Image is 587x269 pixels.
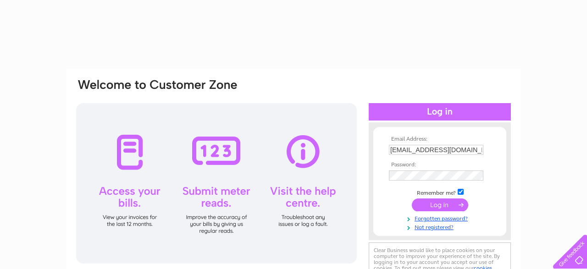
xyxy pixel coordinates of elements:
input: Submit [412,198,468,211]
td: Remember me? [387,187,493,197]
a: Forgotten password? [389,214,493,222]
th: Password: [387,162,493,168]
th: Email Address: [387,136,493,143]
a: Not registered? [389,222,493,231]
